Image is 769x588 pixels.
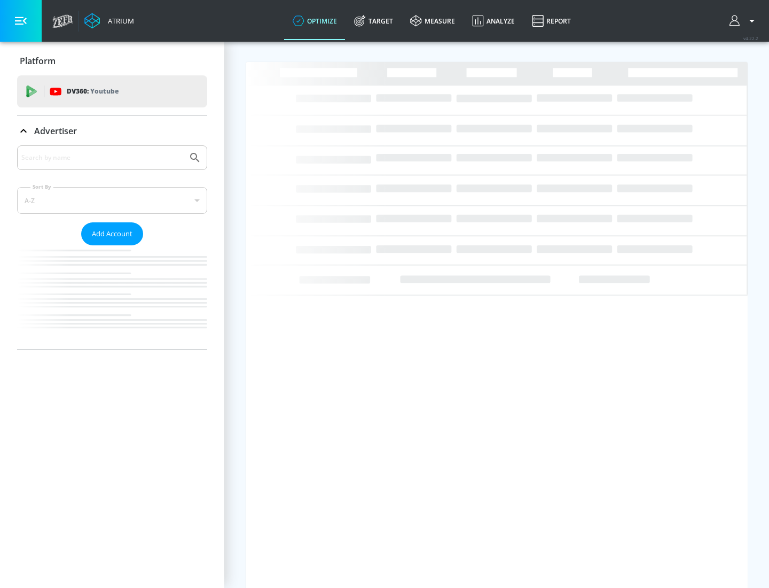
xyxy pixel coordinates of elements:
div: Platform [17,46,207,76]
div: A-Z [17,187,207,214]
span: Add Account [92,228,132,240]
nav: list of Advertiser [17,245,207,349]
p: Platform [20,55,56,67]
div: DV360: Youtube [17,75,207,107]
div: Atrium [104,16,134,26]
div: Advertiser [17,116,207,146]
p: Youtube [90,86,119,97]
span: v 4.22.2 [743,35,758,41]
button: Add Account [81,222,143,245]
div: Advertiser [17,145,207,349]
a: Target [346,2,402,40]
label: Sort By [30,183,53,190]
input: Search by name [21,151,183,165]
a: measure [402,2,464,40]
a: Analyze [464,2,523,40]
a: Report [523,2,579,40]
a: Atrium [84,13,134,29]
p: DV360: [67,86,119,97]
a: optimize [284,2,346,40]
p: Advertiser [34,125,77,137]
